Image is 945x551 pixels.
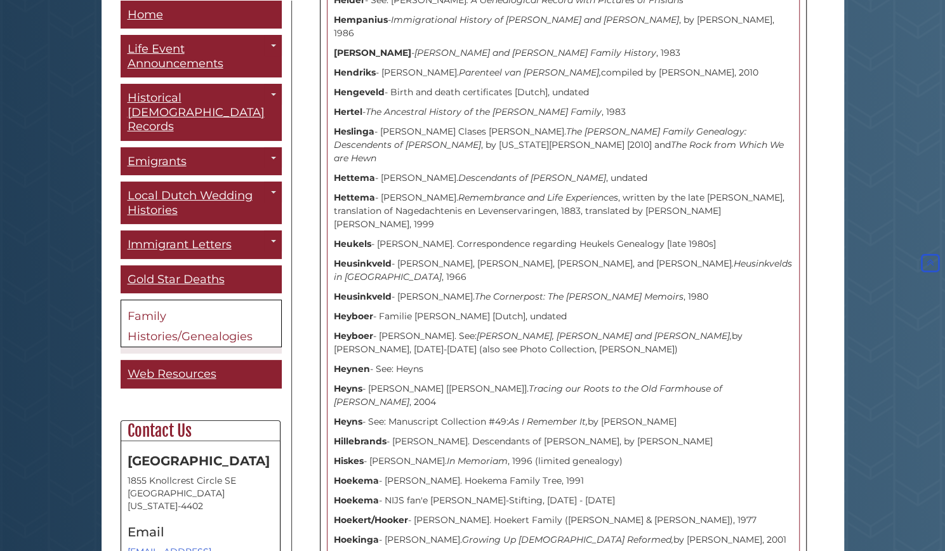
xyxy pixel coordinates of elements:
i: The Ancestral History of the [PERSON_NAME] Family [366,106,602,117]
p: - [PERSON_NAME], [PERSON_NAME], [PERSON_NAME], and [PERSON_NAME] , 1966 [334,257,793,284]
strong: Hoekert/Hooker [334,514,408,526]
strong: Hengeveld [334,86,385,98]
strong: [GEOGRAPHIC_DATA] [128,453,270,468]
span: Immigrant Letters [128,237,232,251]
p: - [PERSON_NAME]. See: by [PERSON_NAME], [DATE]-[DATE] (also see Photo Collection, [PERSON_NAME]) [334,329,793,356]
span: Home [128,7,163,21]
i: [PERSON_NAME], [PERSON_NAME] and [PERSON_NAME], [477,330,732,342]
p: - [PERSON_NAME]. Correspondence regarding Heukels Genealogy [late 1980s] [334,237,793,251]
strong: Hillebrands [334,435,387,447]
span: Life Event Announcements [128,42,223,70]
p: - [PERSON_NAME]. by [PERSON_NAME], 2001 [334,533,793,547]
p: - Birth and death certificates [Dutch], undated [334,86,793,99]
strong: Hiskes [334,455,364,467]
i: Immigrational History of [PERSON_NAME] and [PERSON_NAME] [391,14,679,25]
strong: Heyboer [334,310,373,322]
p: - , by [PERSON_NAME], 1986 [334,13,793,40]
strong: Hettema [334,192,375,203]
strong: Heslinga [334,126,374,137]
span: Gold Star Deaths [128,272,225,286]
i: As I Remember It, [508,416,588,427]
p: - [PERSON_NAME]. compiled by [PERSON_NAME], 2010 [334,66,793,79]
strong: Hoekema [334,495,379,506]
a: Historical [DEMOGRAPHIC_DATA] Records [121,84,282,141]
i: Remembrance and Life Experiences [458,192,618,203]
span: Web Resources [128,367,216,381]
address: 1855 Knollcrest Circle SE [GEOGRAPHIC_DATA][US_STATE]-4402 [128,474,274,512]
strong: Heusinkveld [334,258,392,269]
i: Growing Up [DEMOGRAPHIC_DATA] Reformed, [462,534,673,545]
p: - [PERSON_NAME]. Hoekert Family ([PERSON_NAME] & [PERSON_NAME]), 1977 [334,514,793,527]
h4: Email [128,524,274,538]
span: Local Dutch Wedding Histories [128,189,253,217]
strong: Hempanius [334,14,388,25]
i: Heusinkvelds in [GEOGRAPHIC_DATA] [334,258,792,282]
a: Family Histories/Genealogies [121,300,282,347]
i: The Rock from Which We are Hewn [334,139,784,164]
strong: Heyns [334,383,362,394]
strong: Heyboer [334,330,373,342]
strong: [PERSON_NAME] [334,47,411,58]
span: Family Histories/Genealogies [128,309,253,343]
strong: Hoekema [334,475,379,486]
strong: Heusinkveld [334,291,392,302]
i: Tracing our Roots to the Old Farmhouse of [PERSON_NAME] [334,383,722,408]
i: . [732,258,734,269]
i: Descendants of [PERSON_NAME] [458,172,606,183]
a: Gold Star Deaths [121,265,282,293]
i: [PERSON_NAME] and [PERSON_NAME] Family History [414,47,656,58]
a: Local Dutch Wedding Histories [121,182,282,224]
p: - [PERSON_NAME]. Descendants of [PERSON_NAME], by [PERSON_NAME] [334,435,793,448]
strong: Hettema [334,172,375,183]
i: In Memoriam [447,455,508,467]
p: - [PERSON_NAME]. Hoekema Family Tree, 1991 [334,474,793,488]
p: - Familie [PERSON_NAME] [Dutch], undated [334,310,793,323]
p: - See: Heyns [334,362,793,376]
p: - [PERSON_NAME]. , 1980 [334,290,793,303]
p: - [PERSON_NAME]. , 1996 (limited genealogy) [334,455,793,468]
p: - [PERSON_NAME] [[PERSON_NAME]]. , 2004 [334,382,793,409]
span: Emigrants [128,154,187,168]
p: - See: Manuscript Collection #49: by [PERSON_NAME] [334,415,793,428]
strong: Heynen [334,363,370,375]
i: The Cornerpost: The [PERSON_NAME] Memoirs [475,291,684,302]
a: Immigrant Letters [121,230,282,259]
a: Emigrants [121,147,282,175]
p: - [PERSON_NAME]. , written by the late [PERSON_NAME], translation of Nagedachtenis en Levenservar... [334,191,793,231]
p: - [PERSON_NAME] Clases [PERSON_NAME]. , by [US_STATE][PERSON_NAME] [2010] and [334,125,793,165]
strong: Heukels [334,238,371,249]
strong: Heyns [334,416,362,427]
h2: Contact Us [121,420,280,441]
p: - , 1983 [334,105,793,119]
strong: Hertel [334,106,362,117]
p: - [PERSON_NAME]. , undated [334,171,793,185]
p: - NIJS fan'e [PERSON_NAME]-Stifting, [DATE] - [DATE] [334,494,793,507]
a: Back to Top [918,257,942,269]
i: The [PERSON_NAME] Family Genealogy: Descendents of [PERSON_NAME] [334,126,746,150]
i: Parenteel van [PERSON_NAME], [459,67,601,78]
span: Historical [DEMOGRAPHIC_DATA] Records [128,91,265,133]
p: - , 1983 [334,46,793,60]
a: Life Event Announcements [121,35,282,77]
strong: Hoekinga [334,534,379,545]
a: Web Resources [121,360,282,388]
strong: Hendriks [334,67,376,78]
